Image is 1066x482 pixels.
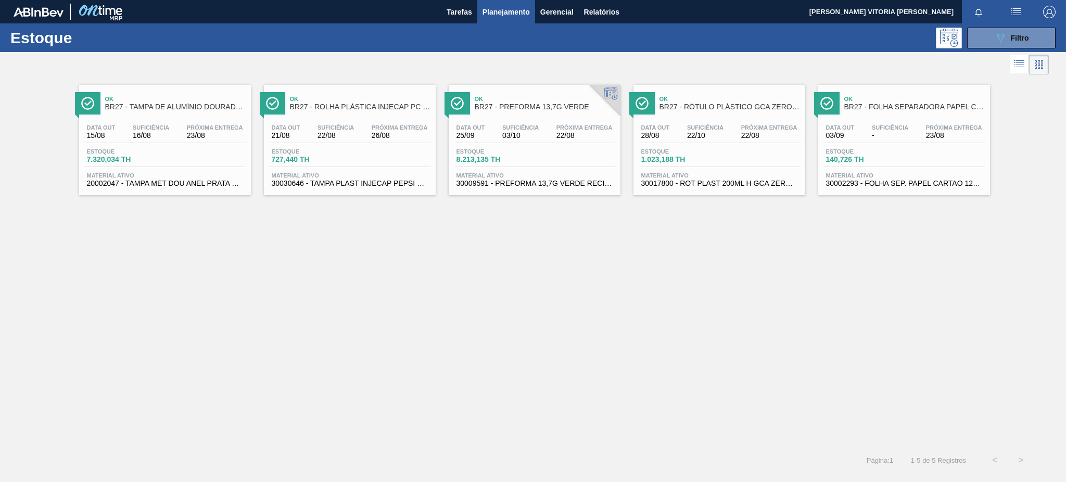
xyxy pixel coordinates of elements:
span: Filtro [1011,34,1029,42]
span: 140,726 TH [826,156,899,163]
span: BR27 - FOLHA SEPARADORA PAPEL CARTÃO [844,103,985,111]
span: Relatórios [584,6,619,18]
span: Suficiência [318,124,354,131]
span: Data out [641,124,670,131]
span: Página : 1 [867,456,893,464]
span: Estoque [826,148,899,155]
button: Notificações [962,5,995,19]
a: ÍconeOkBR27 - RÓTULO PLÁSTICO GCA ZERO 200ML HData out28/08Suficiência22/10Próxima Entrega22/08Es... [626,77,810,195]
span: 25/09 [456,132,485,139]
img: userActions [1010,6,1022,18]
span: 22/10 [687,132,724,139]
span: Data out [826,124,855,131]
span: 22/08 [741,132,797,139]
span: Gerencial [540,6,574,18]
span: 28/08 [641,132,670,139]
span: 727,440 TH [272,156,345,163]
img: Ícone [81,97,94,110]
a: ÍconeOkBR27 - PREFORMA 13,7G VERDEData out25/09Suficiência03/10Próxima Entrega22/08Estoque8.213,1... [441,77,626,195]
span: 8.213,135 TH [456,156,529,163]
span: 21/08 [272,132,300,139]
span: Próxima Entrega [741,124,797,131]
span: Ok [105,96,246,102]
span: Ok [290,96,430,102]
span: Ok [844,96,985,102]
span: Data out [456,124,485,131]
span: Data out [87,124,116,131]
span: 7.320,034 TH [87,156,160,163]
div: Visão em Lista [1010,55,1029,74]
span: 16/08 [133,132,169,139]
span: Suficiência [502,124,539,131]
span: 22/08 [556,132,613,139]
span: 03/09 [826,132,855,139]
span: Planejamento [483,6,530,18]
img: Ícone [820,97,833,110]
a: ÍconeOkBR27 - TAMPA DE ALUMÍNIO DOURADA TAB PRATA MINASData out15/08Suficiência16/08Próxima Entre... [71,77,256,195]
button: < [982,447,1008,473]
span: Material ativo [87,172,243,179]
span: 1.023,188 TH [641,156,714,163]
span: - [872,132,908,139]
h1: Estoque [10,32,168,44]
span: 30002293 - FOLHA SEP. PAPEL CARTAO 1200x1000M 350g [826,180,982,187]
span: 15/08 [87,132,116,139]
div: Visão em Cards [1029,55,1049,74]
img: Ícone [636,97,649,110]
span: 23/08 [187,132,243,139]
img: Logout [1043,6,1056,18]
img: Ícone [451,97,464,110]
span: Ok [475,96,615,102]
span: BR27 - ROLHA PLÁSTICA INJECAP PC ZERO SHORT [290,103,430,111]
span: 03/10 [502,132,539,139]
span: 30030646 - TAMPA PLAST INJECAP PEPSI ZERO NIV24 [272,180,428,187]
span: Próxima Entrega [372,124,428,131]
span: 20002047 - TAMPA MET DOU ANEL PRATA CERVEJA CX600 [87,180,243,187]
a: ÍconeOkBR27 - FOLHA SEPARADORA PAPEL CARTÃOData out03/09Suficiência-Próxima Entrega23/08Estoque14... [810,77,995,195]
span: 22/08 [318,132,354,139]
span: 26/08 [372,132,428,139]
span: 1 - 5 de 5 Registros [909,456,966,464]
span: Estoque [272,148,345,155]
span: Suficiência [133,124,169,131]
img: Ícone [266,97,279,110]
img: TNhmsLtSVTkK8tSr43FrP2fwEKptu5GPRR3wAAAABJRU5ErkJggg== [14,7,64,17]
span: Material ativo [272,172,428,179]
span: 30009591 - PREFORMA 13,7G VERDE RECICLADA [456,180,613,187]
span: 30017800 - ROT PLAST 200ML H GCA ZERO NIV22 [641,180,797,187]
span: Próxima Entrega [187,124,243,131]
button: Filtro [967,28,1056,48]
span: Material ativo [456,172,613,179]
span: Tarefas [447,6,472,18]
span: Data out [272,124,300,131]
button: > [1008,447,1034,473]
span: Suficiência [687,124,724,131]
span: BR27 - RÓTULO PLÁSTICO GCA ZERO 200ML H [659,103,800,111]
span: BR27 - PREFORMA 13,7G VERDE [475,103,615,111]
span: Ok [659,96,800,102]
span: Estoque [87,148,160,155]
span: Próxima Entrega [926,124,982,131]
span: Material ativo [826,172,982,179]
span: Estoque [641,148,714,155]
span: Suficiência [872,124,908,131]
span: Material ativo [641,172,797,179]
span: Próxima Entrega [556,124,613,131]
span: 23/08 [926,132,982,139]
span: Estoque [456,148,529,155]
div: Pogramando: nenhum usuário selecionado [936,28,962,48]
a: ÍconeOkBR27 - ROLHA PLÁSTICA INJECAP PC ZERO SHORTData out21/08Suficiência22/08Próxima Entrega26/... [256,77,441,195]
span: BR27 - TAMPA DE ALUMÍNIO DOURADA TAB PRATA MINAS [105,103,246,111]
